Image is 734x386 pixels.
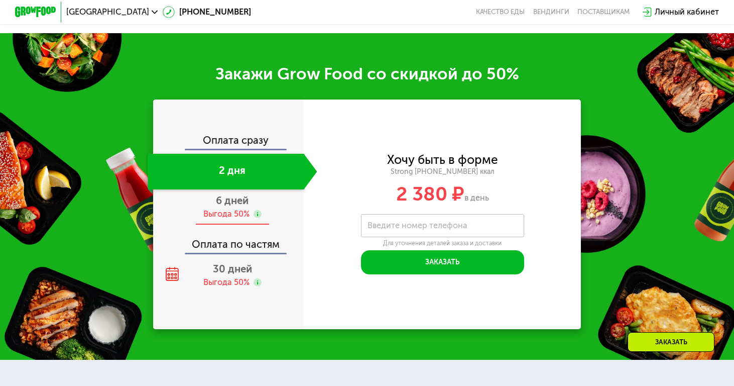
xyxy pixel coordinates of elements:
[163,6,251,18] a: [PHONE_NUMBER]
[361,250,524,275] button: Заказать
[66,8,149,16] span: [GEOGRAPHIC_DATA]
[304,167,581,176] div: Strong [PHONE_NUMBER] ккал
[533,8,569,16] a: Вендинги
[577,8,630,16] div: поставщикам
[154,229,304,253] div: Оплата по частям
[361,240,524,248] div: Для уточнения деталей заказа и доставки
[203,277,250,288] div: Выгода 50%
[203,209,250,220] div: Выгода 50%
[368,223,467,228] label: Введите номер телефона
[216,195,249,207] span: 6 дней
[213,263,252,275] span: 30 дней
[396,182,464,206] span: 2 380 ₽
[655,6,719,18] div: Личный кабинет
[628,332,714,352] div: Заказать
[387,154,498,165] div: Хочу быть в форме
[154,135,304,148] div: Оплата сразу
[464,193,489,203] span: в день
[476,8,525,16] a: Качество еды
